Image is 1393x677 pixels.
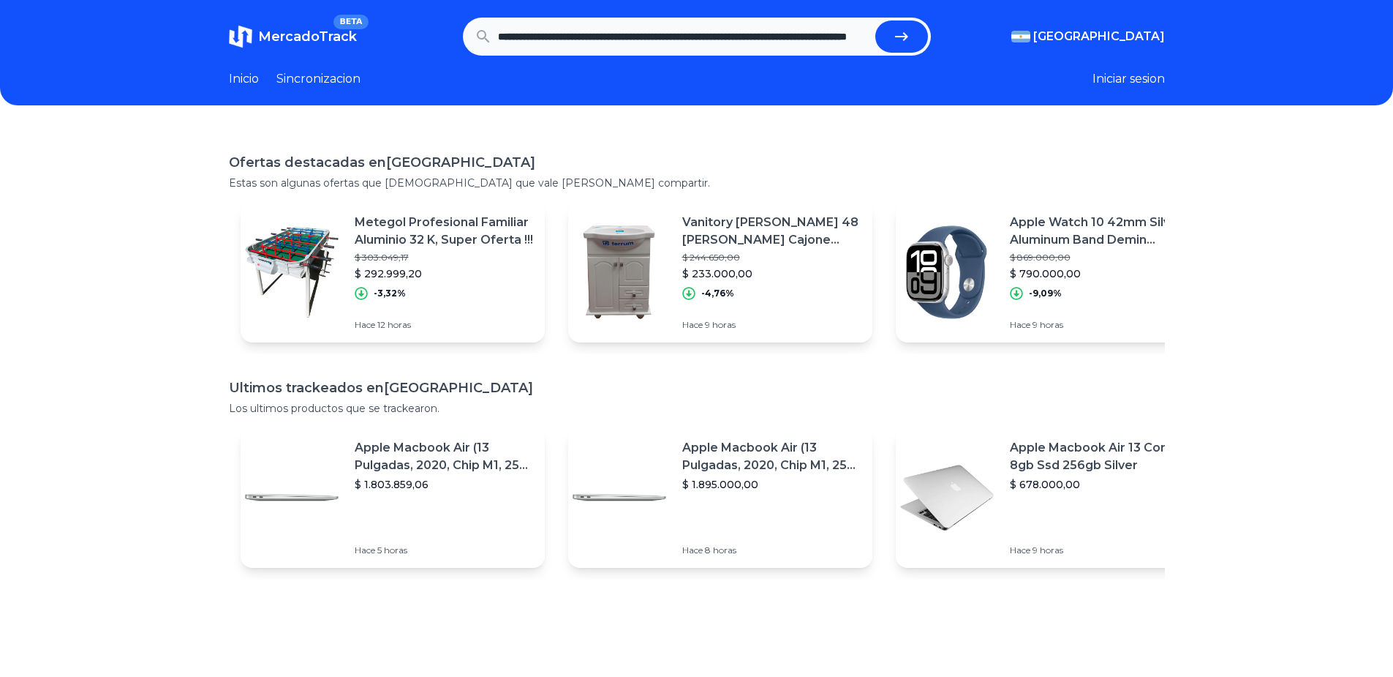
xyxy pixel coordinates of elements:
[568,427,872,568] a: Featured imageApple Macbook Air (13 Pulgadas, 2020, Chip M1, 256 Gb De Ssd, 8 Gb De Ram) - Plata$...
[258,29,357,45] span: MercadoTrack
[241,221,343,323] img: Featured image
[241,202,545,343] a: Featured imageMetegol Profesional Familiar Aluminio 32 K, Super Oferta !!!$ 303.049,17$ 292.999,2...
[241,427,545,568] a: Featured imageApple Macbook Air (13 Pulgadas, 2020, Chip M1, 256 Gb De Ssd, 8 Gb De Ram) - Plata$...
[1011,28,1165,45] button: [GEOGRAPHIC_DATA]
[568,221,671,323] img: Featured image
[1011,31,1030,42] img: Argentina
[682,439,861,474] p: Apple Macbook Air (13 Pulgadas, 2020, Chip M1, 256 Gb De Ssd, 8 Gb De Ram) - Plata
[682,477,861,492] p: $ 1.895.000,00
[682,214,861,249] p: Vanitory [PERSON_NAME] 48 [PERSON_NAME] Cajone [PERSON_NAME] Ferrum [GEOGRAPHIC_DATA]
[1010,266,1188,281] p: $ 790.000,00
[682,319,861,331] p: Hace 9 horas
[355,214,533,249] p: Metegol Profesional Familiar Aluminio 32 K, Super Oferta !!!
[896,221,998,323] img: Featured image
[333,15,368,29] span: BETA
[355,319,533,331] p: Hace 12 horas
[355,252,533,263] p: $ 303.049,17
[229,378,1165,398] h1: Ultimos trackeados en [GEOGRAPHIC_DATA]
[1029,288,1062,299] p: -9,09%
[229,25,357,48] a: MercadoTrackBETA
[1010,439,1188,474] p: Apple Macbook Air 13 Core I5 8gb Ssd 256gb Silver
[896,446,998,549] img: Featured image
[896,427,1200,568] a: Featured imageApple Macbook Air 13 Core I5 8gb Ssd 256gb Silver$ 678.000,00Hace 9 horas
[355,545,533,556] p: Hace 5 horas
[1033,28,1165,45] span: [GEOGRAPHIC_DATA]
[1010,319,1188,331] p: Hace 9 horas
[355,477,533,492] p: $ 1.803.859,06
[1010,214,1188,249] p: Apple Watch 10 42mm Silver Aluminum Band Demin Mwwc3lw/a
[229,401,1165,416] p: Los ultimos productos que se trackearon.
[1010,545,1188,556] p: Hace 9 horas
[229,70,259,88] a: Inicio
[682,266,861,281] p: $ 233.000,00
[682,252,861,263] p: $ 244.650,00
[241,446,343,549] img: Featured image
[229,25,252,48] img: MercadoTrack
[568,202,872,343] a: Featured imageVanitory [PERSON_NAME] 48 [PERSON_NAME] Cajone [PERSON_NAME] Ferrum [GEOGRAPHIC_DAT...
[1092,70,1165,88] button: Iniciar sesion
[1010,477,1188,492] p: $ 678.000,00
[355,439,533,474] p: Apple Macbook Air (13 Pulgadas, 2020, Chip M1, 256 Gb De Ssd, 8 Gb De Ram) - Plata
[276,70,360,88] a: Sincronizacion
[1010,252,1188,263] p: $ 869.000,00
[682,545,861,556] p: Hace 8 horas
[229,176,1165,190] p: Estas son algunas ofertas que [DEMOGRAPHIC_DATA] que vale [PERSON_NAME] compartir.
[896,202,1200,343] a: Featured imageApple Watch 10 42mm Silver Aluminum Band Demin Mwwc3lw/a$ 869.000,00$ 790.000,00-9,...
[374,288,406,299] p: -3,32%
[701,288,734,299] p: -4,76%
[568,446,671,549] img: Featured image
[355,266,533,281] p: $ 292.999,20
[229,152,1165,173] h1: Ofertas destacadas en [GEOGRAPHIC_DATA]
